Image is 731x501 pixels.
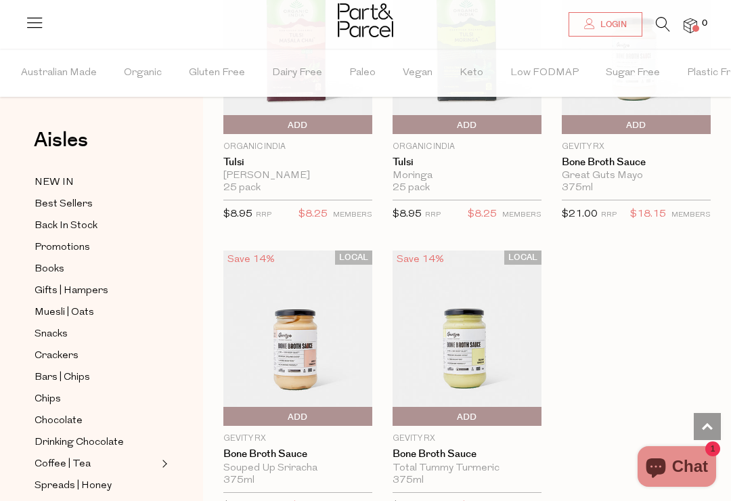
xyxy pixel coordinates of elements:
[35,175,74,191] span: NEW IN
[597,19,627,30] span: Login
[21,49,97,97] span: Australian Made
[35,326,158,343] a: Snacks
[35,435,124,451] span: Drinking Chocolate
[510,49,579,97] span: Low FODMAP
[223,182,261,194] span: 25 pack
[684,18,697,32] a: 0
[393,115,541,134] button: Add To Parcel
[223,170,372,182] div: [PERSON_NAME]
[333,211,372,219] small: MEMBERS
[35,304,158,321] a: Muesli | Oats
[562,182,593,194] span: 375ml
[569,12,642,37] a: Login
[34,125,88,155] span: Aisles
[606,49,660,97] span: Sugar Free
[671,211,711,219] small: MEMBERS
[35,261,64,278] span: Books
[634,446,720,490] inbox-online-store-chat: Shopify online store chat
[35,478,112,494] span: Spreads | Honey
[393,448,541,460] a: Bone Broth Sauce
[504,250,541,265] span: LOCAL
[223,156,372,169] a: Tulsi
[35,196,93,213] span: Best Sellers
[35,391,61,408] span: Chips
[223,407,372,426] button: Add To Parcel
[223,209,252,219] span: $8.95
[393,209,422,219] span: $8.95
[393,182,430,194] span: 25 pack
[562,170,711,182] div: Great Guts Mayo
[35,456,158,473] a: Coffee | Tea
[35,283,108,299] span: Gifts | Hampers
[35,217,158,234] a: Back In Stock
[699,18,711,30] span: 0
[35,240,90,256] span: Promotions
[223,475,254,487] span: 375ml
[223,433,372,445] p: Gevity RX
[223,141,372,153] p: Organic India
[35,326,68,343] span: Snacks
[35,391,158,408] a: Chips
[338,3,393,37] img: Part&Parcel
[562,115,711,134] button: Add To Parcel
[393,462,541,475] div: Total Tummy Turmeric
[35,456,91,473] span: Coffee | Tea
[223,462,372,475] div: Souped Up Sriracha
[189,49,245,97] span: Gluten Free
[272,49,322,97] span: Dairy Free
[223,250,372,427] img: Bone Broth Sauce
[35,261,158,278] a: Books
[393,407,541,426] button: Add To Parcel
[35,412,158,429] a: Chocolate
[35,196,158,213] a: Best Sellers
[393,250,448,269] div: Save 14%
[35,282,158,299] a: Gifts | Hampers
[630,206,666,223] span: $18.15
[335,250,372,265] span: LOCAL
[35,434,158,451] a: Drinking Chocolate
[35,413,83,429] span: Chocolate
[35,369,158,386] a: Bars | Chips
[393,250,541,427] img: Bone Broth Sauce
[562,209,598,219] span: $21.00
[601,211,617,219] small: RRP
[349,49,376,97] span: Paleo
[562,141,711,153] p: Gevity RX
[35,477,158,494] a: Spreads | Honey
[468,206,497,223] span: $8.25
[35,239,158,256] a: Promotions
[35,347,158,364] a: Crackers
[393,433,541,445] p: Gevity RX
[223,448,372,460] a: Bone Broth Sauce
[393,141,541,153] p: Organic India
[35,348,79,364] span: Crackers
[298,206,328,223] span: $8.25
[34,130,88,164] a: Aisles
[158,456,168,472] button: Expand/Collapse Coffee | Tea
[35,370,90,386] span: Bars | Chips
[35,218,97,234] span: Back In Stock
[124,49,162,97] span: Organic
[403,49,433,97] span: Vegan
[393,156,541,169] a: Tulsi
[460,49,483,97] span: Keto
[393,475,424,487] span: 375ml
[223,115,372,134] button: Add To Parcel
[393,170,541,182] div: Moringa
[256,211,271,219] small: RRP
[223,250,279,269] div: Save 14%
[425,211,441,219] small: RRP
[502,211,541,219] small: MEMBERS
[35,174,158,191] a: NEW IN
[562,156,711,169] a: Bone Broth Sauce
[35,305,94,321] span: Muesli | Oats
